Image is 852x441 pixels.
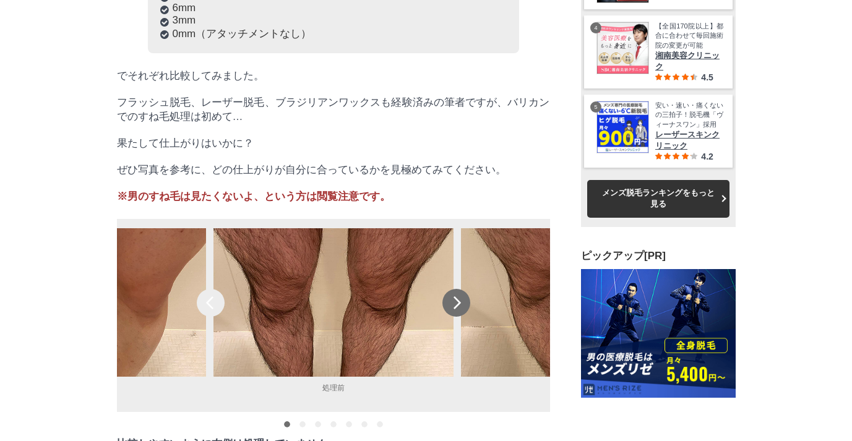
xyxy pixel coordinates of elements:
[117,191,390,202] span: ※男のすね毛は見たくないよ、という方は閲覧注意です。
[160,14,507,27] li: 3mm
[442,289,470,317] div: next
[655,129,723,152] span: レーザースキンクリニック
[197,289,225,317] div: prev
[701,72,713,82] span: 4.5
[587,180,729,217] a: メンズ脱毛ランキングをもっと見る
[213,377,454,400] figcaption: 処理前
[596,101,723,161] a: レーザースキンクリニック 安い・速い・痛くないの三拍子！脱毛機「ヴィーナスワン」採用 レーザースキンクリニック 4.2
[597,101,648,153] img: レーザースキンクリニック
[655,101,723,129] span: 安い・速い・痛くないの三拍子！脱毛機「ヴィーナスワン」採用
[581,249,736,263] h3: ピックアップ[PR]
[655,50,723,72] span: 湘南美容クリニック
[160,27,507,41] li: 0mm（アタッチメントなし）
[461,377,701,400] figcaption: バリカン12mm
[461,228,701,377] img: バリカン12mmのすね毛
[597,22,648,74] img: 湘南美容クリニック
[213,228,454,377] img: すね毛処理前
[117,95,550,124] p: フラッシュ脱毛、レーザー脱毛、ブラジリアンワックスも経験済みの筆者ですが、バリカンでのすね毛処理は初めて…
[117,136,550,150] p: 果たして仕上がりはいかに？
[701,152,713,161] span: 4.2
[117,69,550,83] p: でそれぞれ比較してみました。
[655,22,723,50] span: 【全国170院以上】都合に合わせて毎回施術院の変更が可能
[596,22,723,82] a: 湘南美容クリニック 【全国170院以上】都合に合わせて毎回施術院の変更が可能 湘南美容クリニック 4.5
[117,163,550,177] p: ぜひ写真を参考に、どの仕上がりが自分に合っているかを見極めてみてください。
[160,2,507,14] li: 6mm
